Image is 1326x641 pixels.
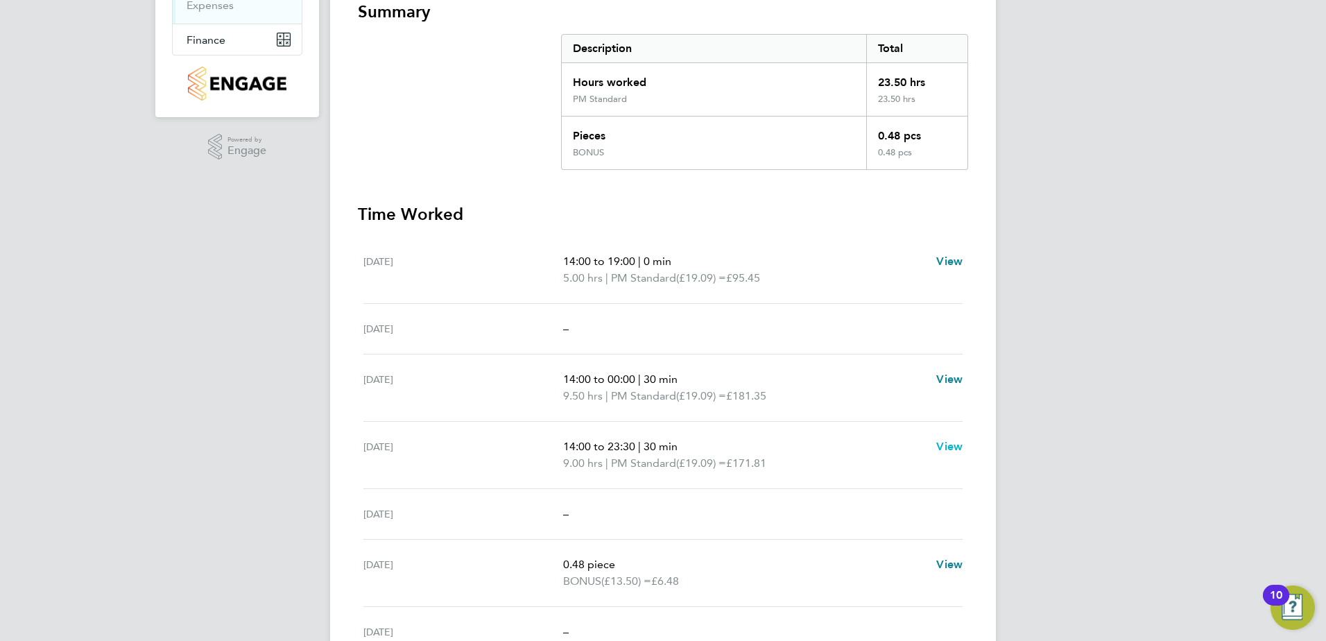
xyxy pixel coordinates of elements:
div: [DATE] [363,506,563,522]
span: (£13.50) = [601,574,651,588]
span: 0 min [644,255,671,268]
span: View [936,440,963,453]
p: 0.48 piece [563,556,925,573]
div: BONUS [573,147,604,158]
div: Hours worked [562,63,866,94]
h3: Time Worked [358,203,968,225]
span: 30 min [644,440,678,453]
div: [DATE] [363,371,563,404]
span: 14:00 to 23:30 [563,440,635,453]
div: Pieces [562,117,866,147]
span: (£19.09) = [676,389,726,402]
span: View [936,255,963,268]
span: 5.00 hrs [563,271,603,284]
a: View [936,371,963,388]
span: | [638,373,641,386]
div: [DATE] [363,320,563,337]
span: | [605,456,608,470]
button: Finance [173,24,302,55]
div: [DATE] [363,253,563,287]
span: Powered by [227,134,266,146]
span: 14:00 to 00:00 [563,373,635,386]
div: 23.50 hrs [866,94,967,116]
span: Engage [227,145,266,157]
a: Powered byEngage [208,134,267,160]
span: 30 min [644,373,678,386]
div: Description [562,35,866,62]
span: PM Standard [611,455,676,472]
div: 0.48 pcs [866,117,967,147]
span: | [605,271,608,284]
img: countryside-properties-logo-retina.png [188,67,286,101]
div: Summary [561,34,968,170]
span: View [936,558,963,571]
div: [DATE] [363,556,563,590]
span: £181.35 [726,389,766,402]
span: | [638,255,641,268]
span: BONUS [563,573,601,590]
div: 0.48 pcs [866,147,967,169]
span: – [563,507,569,520]
span: £95.45 [726,271,760,284]
button: Open Resource Center, 10 new notifications [1271,586,1315,630]
a: View [936,253,963,270]
a: Go to home page [172,67,302,101]
span: | [605,389,608,402]
span: £171.81 [726,456,766,470]
div: PM Standard [573,94,627,105]
div: [DATE] [363,624,563,640]
h3: Summary [358,1,968,23]
span: (£19.09) = [676,456,726,470]
div: [DATE] [363,438,563,472]
span: View [936,373,963,386]
div: Total [866,35,967,62]
span: – [563,625,569,638]
span: PM Standard [611,388,676,404]
span: Finance [187,33,225,46]
a: View [936,556,963,573]
span: £6.48 [651,574,679,588]
span: | [638,440,641,453]
span: 14:00 to 19:00 [563,255,635,268]
span: (£19.09) = [676,271,726,284]
span: 9.00 hrs [563,456,603,470]
span: – [563,322,569,335]
span: 9.50 hrs [563,389,603,402]
div: 23.50 hrs [866,63,967,94]
a: View [936,438,963,455]
span: PM Standard [611,270,676,287]
div: 10 [1270,595,1282,613]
